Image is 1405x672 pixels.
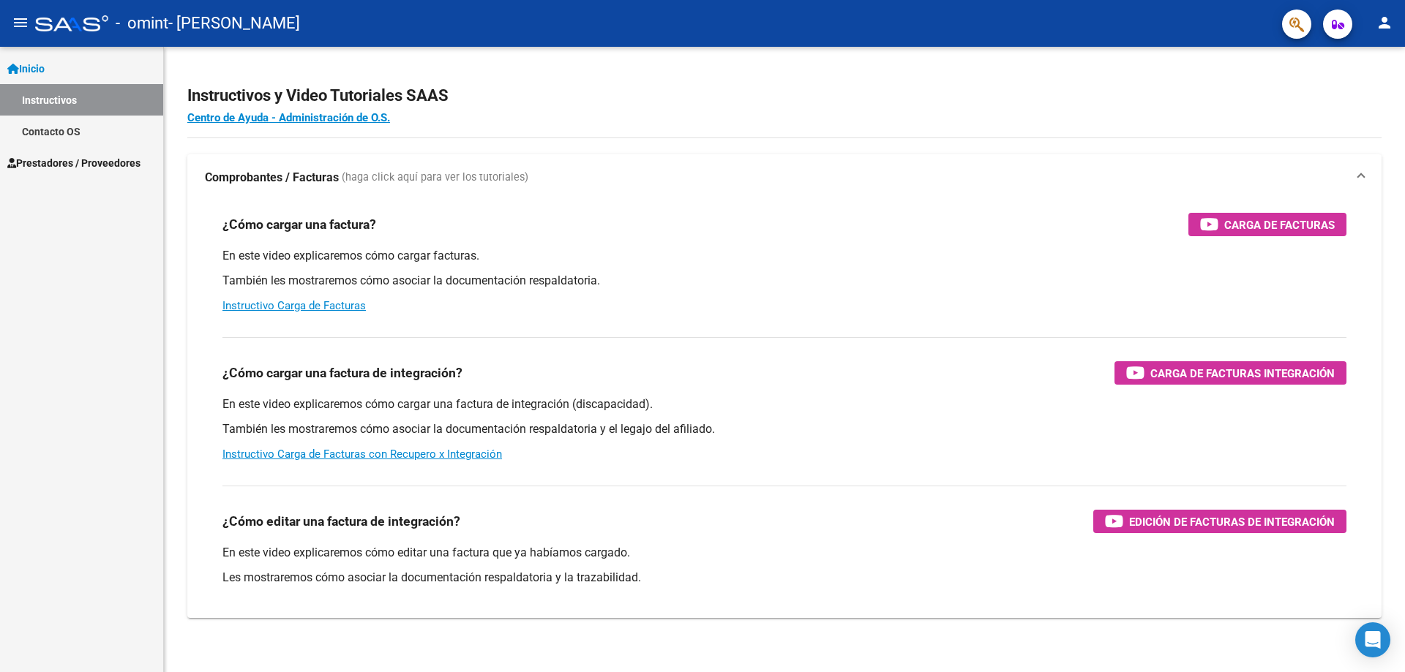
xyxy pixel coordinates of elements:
span: Carga de Facturas [1224,216,1335,234]
span: - omint [116,7,168,39]
span: Carga de Facturas Integración [1150,364,1335,382]
p: También les mostraremos cómo asociar la documentación respaldatoria y el legajo del afiliado. [222,421,1346,437]
button: Carga de Facturas Integración [1114,361,1346,385]
div: Comprobantes / Facturas (haga click aquí para ver los tutoriales) [187,201,1382,618]
button: Carga de Facturas [1188,213,1346,236]
a: Centro de Ayuda - Administración de O.S. [187,111,390,124]
a: Instructivo Carga de Facturas [222,299,366,312]
p: En este video explicaremos cómo editar una factura que ya habíamos cargado. [222,545,1346,561]
h3: ¿Cómo cargar una factura? [222,214,376,235]
p: Les mostraremos cómo asociar la documentación respaldatoria y la trazabilidad. [222,570,1346,586]
mat-icon: menu [12,14,29,31]
p: También les mostraremos cómo asociar la documentación respaldatoria. [222,273,1346,289]
span: Edición de Facturas de integración [1129,513,1335,531]
span: (haga click aquí para ver los tutoriales) [342,170,528,186]
span: Inicio [7,61,45,77]
h3: ¿Cómo editar una factura de integración? [222,511,460,532]
span: - [PERSON_NAME] [168,7,300,39]
h3: ¿Cómo cargar una factura de integración? [222,363,462,383]
h2: Instructivos y Video Tutoriales SAAS [187,82,1382,110]
mat-icon: person [1376,14,1393,31]
p: En este video explicaremos cómo cargar una factura de integración (discapacidad). [222,396,1346,412]
p: En este video explicaremos cómo cargar facturas. [222,248,1346,264]
div: Open Intercom Messenger [1355,622,1390,657]
span: Prestadores / Proveedores [7,155,140,171]
strong: Comprobantes / Facturas [205,170,339,186]
a: Instructivo Carga de Facturas con Recupero x Integración [222,448,502,461]
button: Edición de Facturas de integración [1093,510,1346,533]
mat-expansion-panel-header: Comprobantes / Facturas (haga click aquí para ver los tutoriales) [187,154,1382,201]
